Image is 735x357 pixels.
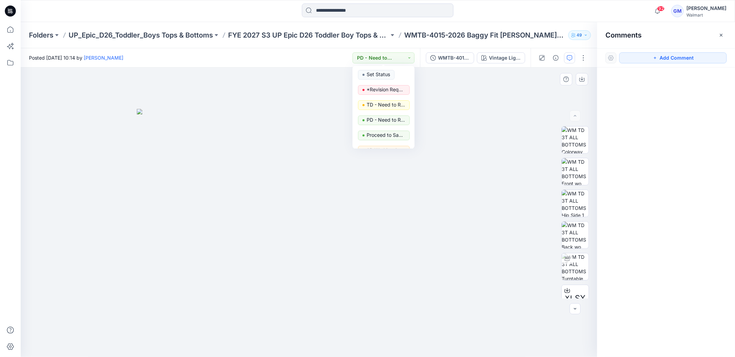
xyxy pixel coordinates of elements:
[568,30,591,40] button: 49
[565,292,586,305] span: XLSX
[577,31,582,39] p: 49
[29,54,123,61] span: Posted [DATE] 10:14 by
[426,52,474,63] button: WMTB-4015-2026 Baggy Fit [PERSON_NAME]-Opt 1A_Full Colorway
[605,31,642,39] h2: Comments
[367,115,405,124] p: PD - Need to Review Cost
[228,30,389,40] a: FYE 2027 S3 UP Epic D26 Toddler Boy Tops & Bottoms
[477,52,525,63] button: Vintage Light Wash
[367,70,390,79] p: Set Status
[84,55,123,61] a: [PERSON_NAME]
[562,158,589,185] img: WM TD 3T ALL BOTTOMS Front wo Avatar
[29,30,53,40] a: Folders
[562,126,589,153] img: WM TD 3T ALL BOTTOMS Colorway wo Avatar
[367,85,405,94] p: *Revision Requested
[438,54,470,62] div: WMTB-4015-2026 Baggy Fit Jean-Opt 1A_Full Colorway
[367,100,405,109] p: TD - Need to Review
[367,131,405,140] p: Proceed to Sample
[69,30,213,40] a: UP_Epic_D26_Toddler_Boys Tops & Bottoms
[404,30,565,40] p: WMTB-4015-2026 Baggy Fit [PERSON_NAME]-Opt 1A
[562,253,589,280] img: WM TD 3T ALL BOTTOMS Turntable with Avatar
[562,222,589,248] img: WM TD 3T ALL BOTTOMS Back wo Avatar
[562,190,589,217] img: WM TD 3T ALL BOTTOMS Hip Side 1 wo Avatar
[657,6,665,11] span: 92
[489,54,521,62] div: Vintage Light Wash
[686,4,726,12] div: [PERSON_NAME]
[550,52,561,63] button: Details
[137,109,481,357] img: eyJhbGciOiJIUzI1NiIsImtpZCI6IjAiLCJzbHQiOiJzZXMiLCJ0eXAiOiJKV1QifQ.eyJkYXRhIjp7InR5cGUiOiJzdG9yYW...
[619,52,727,63] button: Add Comment
[686,12,726,18] div: Walmart
[367,146,405,155] p: 3D Working Session - Need to Review
[671,5,684,17] div: GM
